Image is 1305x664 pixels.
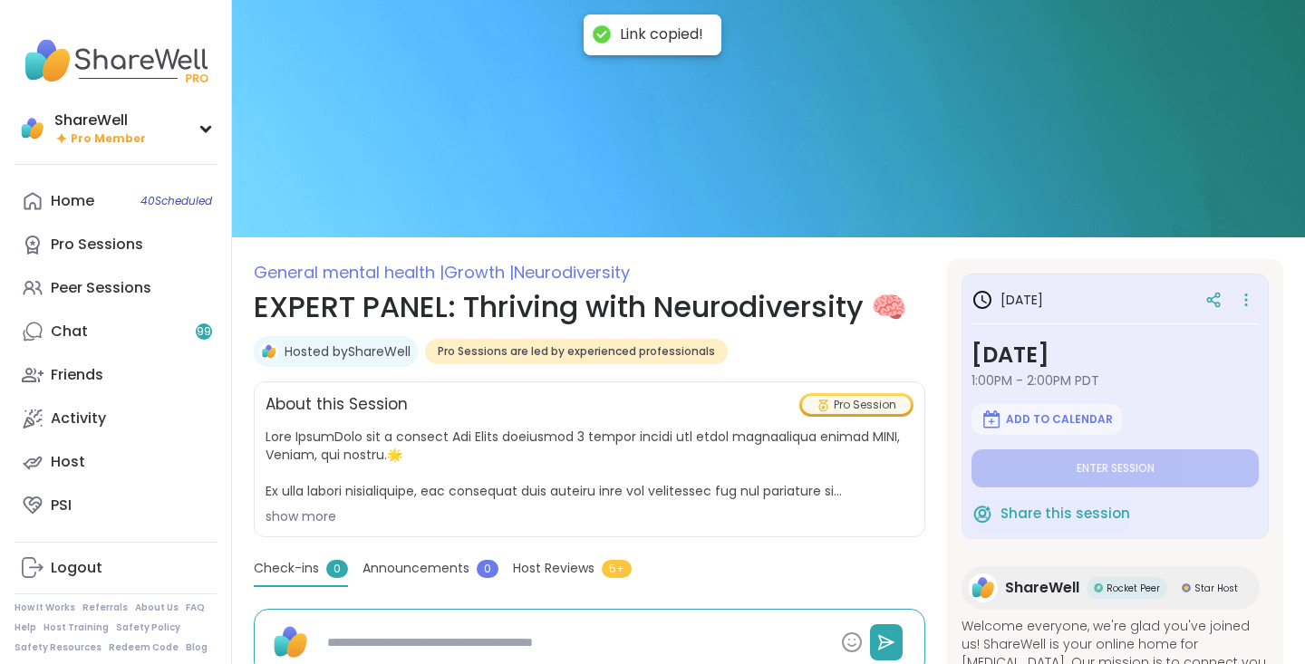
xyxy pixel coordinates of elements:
[54,111,146,130] div: ShareWell
[1077,461,1155,476] span: Enter session
[51,365,103,385] div: Friends
[71,131,146,147] span: Pro Member
[438,344,715,359] span: Pro Sessions are led by experienced professionals
[285,342,411,361] a: Hosted byShareWell
[51,322,88,342] div: Chat
[82,601,128,614] a: Referrals
[981,409,1002,430] img: ShareWell Logomark
[362,559,469,578] span: Announcements
[254,285,925,329] h1: EXPERT PANEL: Thriving with Neurodiversity 🧠
[602,560,632,578] span: 5+
[971,339,1259,371] h3: [DATE]
[14,440,217,484] a: Host
[14,353,217,397] a: Friends
[266,428,913,500] span: Lore IpsumDolo sit a consect Adi Elits doeiusmod 3 tempor incidi utl etdol magnaaliqua enimad MIN...
[266,507,913,525] div: show more
[51,452,85,472] div: Host
[1194,582,1238,595] span: Star Host
[971,495,1130,533] button: Share this session
[266,393,408,417] h2: About this Session
[51,278,151,298] div: Peer Sessions
[444,261,514,284] span: Growth |
[962,566,1260,610] a: ShareWellShareWellRocket PeerRocket PeerStar HostStar Host
[254,559,319,578] span: Check-ins
[18,114,47,143] img: ShareWell
[186,601,205,614] a: FAQ
[14,266,217,310] a: Peer Sessions
[197,324,211,340] span: 99
[477,560,498,578] span: 0
[51,235,143,255] div: Pro Sessions
[109,641,179,654] a: Redeem Code
[1005,577,1079,599] span: ShareWell
[620,25,703,44] div: Link copied!
[14,310,217,353] a: Chat99
[1107,582,1160,595] span: Rocket Peer
[51,409,106,428] div: Activity
[326,560,348,578] span: 0
[969,573,998,602] img: ShareWell
[260,342,278,361] img: ShareWell
[1182,583,1191,592] img: Star Host
[14,397,217,440] a: Activity
[51,496,72,515] div: PSI
[51,558,102,578] div: Logout
[971,371,1259,390] span: 1:00PM - 2:00PM PDT
[14,641,101,654] a: Safety Resources
[14,621,36,634] a: Help
[116,621,180,634] a: Safety Policy
[269,621,313,664] img: ShareWell
[14,601,75,614] a: How It Works
[14,484,217,527] a: PSI
[140,194,212,208] span: 40 Scheduled
[971,449,1259,487] button: Enter session
[1006,412,1113,427] span: Add to Calendar
[971,503,993,524] img: ShareWell Logomark
[1000,504,1130,524] span: Share this session
[135,601,179,614] a: About Us
[14,29,217,92] img: ShareWell Nav Logo
[971,404,1122,435] button: Add to Calendar
[14,546,217,590] a: Logout
[14,223,217,266] a: Pro Sessions
[43,621,109,634] a: Host Training
[1094,583,1103,592] img: Rocket Peer
[51,191,94,211] div: Home
[513,559,594,578] span: Host Reviews
[14,179,217,223] a: Home40Scheduled
[802,396,911,414] div: Pro Session
[514,261,630,284] span: Neurodiversity
[254,261,444,284] span: General mental health |
[971,289,1043,311] h3: [DATE]
[186,641,208,654] a: Blog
